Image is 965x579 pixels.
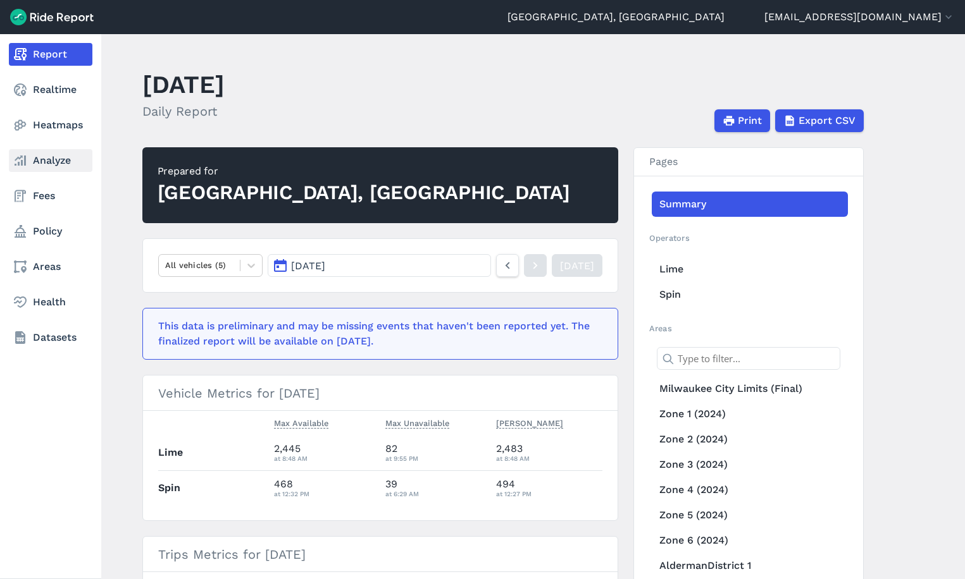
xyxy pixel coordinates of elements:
input: Type to filter... [657,347,840,370]
div: This data is preliminary and may be missing events that haven't been reported yet. The finalized ... [158,319,595,349]
div: at 6:29 AM [385,488,487,499]
h3: Pages [634,148,863,176]
th: Lime [158,436,270,470]
a: Spin [652,282,848,307]
a: Health [9,291,92,314]
span: [PERSON_NAME] [496,416,563,429]
a: Areas [9,255,92,278]
a: Analyze [9,149,92,172]
a: Zone 1 (2024) [652,401,848,427]
div: 2,483 [496,441,602,464]
a: Lime [652,257,848,282]
div: 468 [274,477,375,499]
span: Max Unavailable [385,416,449,429]
div: 494 [496,477,602,499]
button: Max Available [274,416,328,431]
a: Zone 5 (2024) [652,503,848,528]
a: Fees [9,185,92,207]
a: Zone 2 (2024) [652,427,848,452]
a: Zone 4 (2024) [652,477,848,503]
span: Print [738,113,762,128]
th: Spin [158,470,270,505]
div: at 8:48 AM [496,453,602,464]
div: 2,445 [274,441,375,464]
button: [EMAIL_ADDRESS][DOMAIN_NAME] [764,9,955,25]
div: [GEOGRAPHIC_DATA], [GEOGRAPHIC_DATA] [158,179,570,207]
button: Max Unavailable [385,416,449,431]
a: AldermanDistrict 1 [652,553,848,578]
h3: Trips Metrics for [DATE] [143,537,618,572]
h3: Vehicle Metrics for [DATE] [143,375,618,411]
div: at 9:55 PM [385,453,487,464]
a: Report [9,43,92,66]
h2: Operators [649,232,848,244]
a: [GEOGRAPHIC_DATA], [GEOGRAPHIC_DATA] [507,9,725,25]
h2: Daily Report [142,102,225,121]
span: [DATE] [291,260,325,272]
div: at 12:32 PM [274,488,375,499]
button: [DATE] [268,254,490,277]
button: [PERSON_NAME] [496,416,563,431]
img: Ride Report [10,9,94,25]
div: 82 [385,441,487,464]
a: Policy [9,220,92,243]
div: at 12:27 PM [496,488,602,499]
h1: [DATE] [142,67,225,102]
span: Max Available [274,416,328,429]
button: Export CSV [775,109,864,132]
div: at 8:48 AM [274,453,375,464]
div: Prepared for [158,164,570,179]
h2: Areas [649,322,848,334]
a: Datasets [9,326,92,349]
button: Print [714,109,770,132]
a: Summary [652,192,848,217]
div: 39 [385,477,487,499]
a: Zone 3 (2024) [652,452,848,477]
a: [DATE] [552,254,602,277]
span: Export CSV [799,113,856,128]
a: Milwaukee City Limits (Final) [652,376,848,401]
a: Realtime [9,78,92,101]
a: Zone 6 (2024) [652,528,848,553]
a: Heatmaps [9,114,92,137]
